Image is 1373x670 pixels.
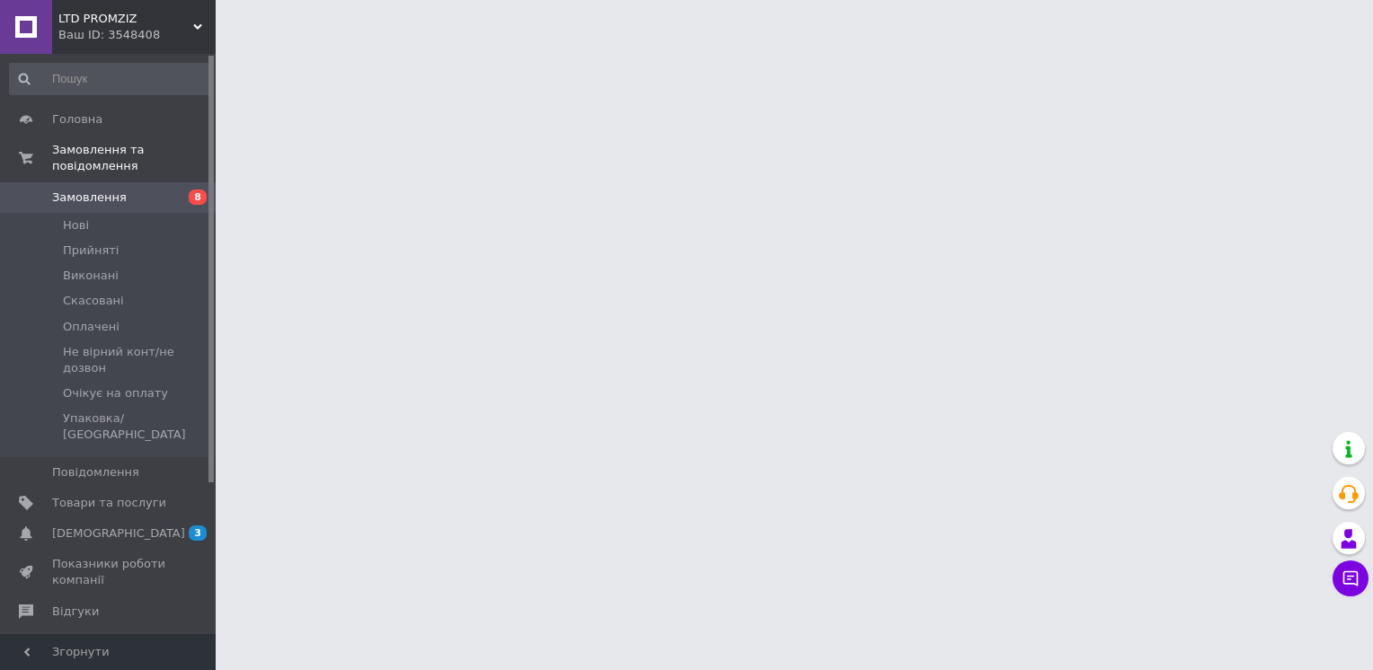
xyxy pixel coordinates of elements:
[189,525,207,541] span: 3
[63,319,120,335] span: Оплачені
[52,556,166,588] span: Показники роботи компанії
[52,525,185,542] span: [DEMOGRAPHIC_DATA]
[63,242,119,259] span: Прийняті
[1333,560,1369,596] button: Чат з покупцем
[189,190,207,205] span: 8
[52,604,99,620] span: Відгуки
[63,217,89,234] span: Нові
[58,11,193,27] span: LTD PROMZIZ
[52,111,102,128] span: Головна
[52,142,216,174] span: Замовлення та повідомлення
[63,268,119,284] span: Виконані
[63,385,168,401] span: Очікує на оплату
[52,464,139,480] span: Повідомлення
[58,27,216,43] div: Ваш ID: 3548408
[9,63,212,95] input: Пошук
[63,293,124,309] span: Скасовані
[52,190,127,206] span: Замовлення
[63,410,210,443] span: Упаковка/ [GEOGRAPHIC_DATA]
[52,495,166,511] span: Товари та послуги
[63,344,210,376] span: Не вірний конт/не дозвон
